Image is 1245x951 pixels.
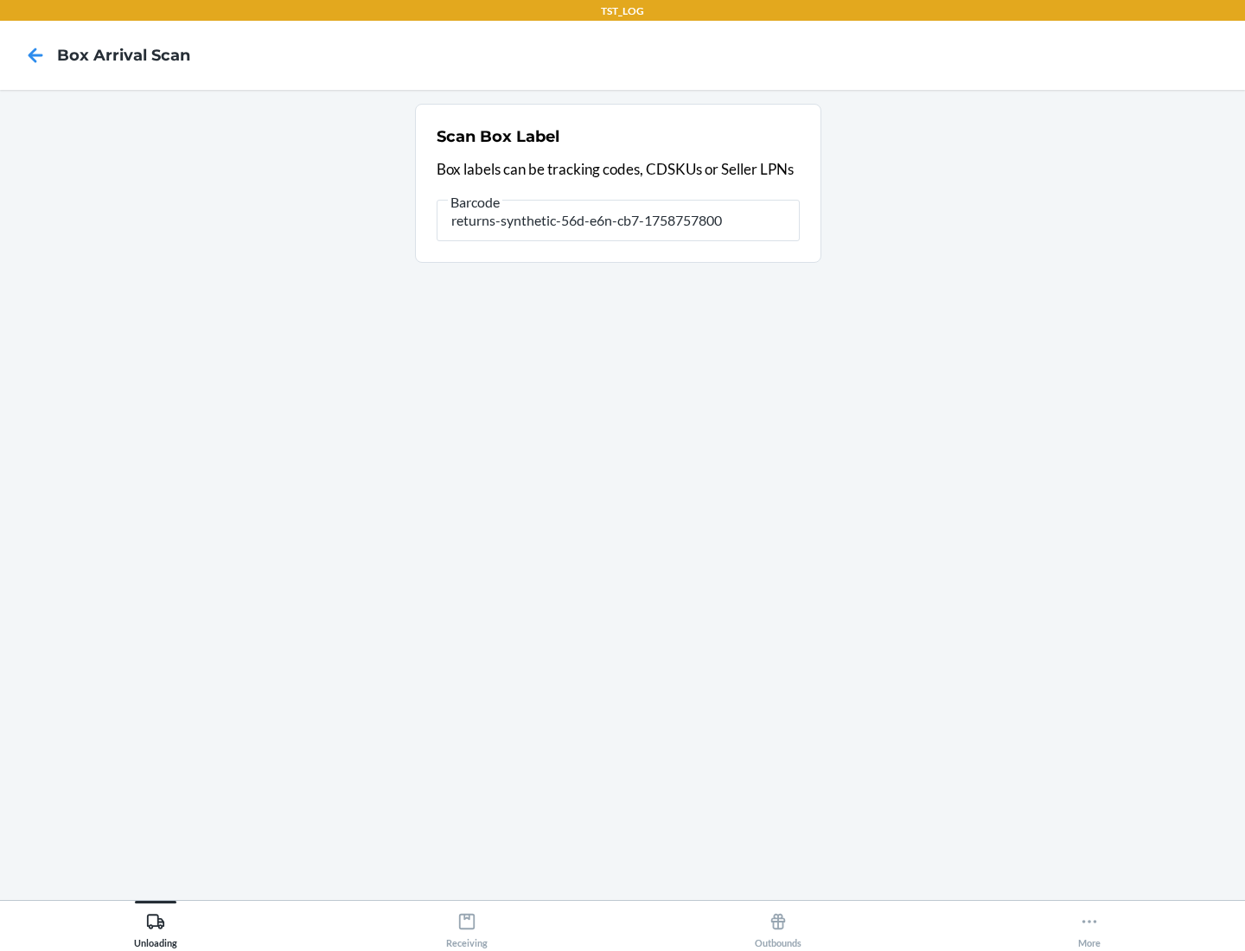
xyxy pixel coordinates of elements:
h4: Box Arrival Scan [57,44,190,67]
div: More [1078,905,1101,948]
button: Receiving [311,901,622,948]
span: Barcode [448,194,502,211]
div: Outbounds [755,905,801,948]
p: Box labels can be tracking codes, CDSKUs or Seller LPNs [437,158,800,181]
button: More [934,901,1245,948]
input: Barcode [437,200,800,241]
button: Outbounds [622,901,934,948]
div: Unloading [134,905,177,948]
h2: Scan Box Label [437,125,559,148]
p: TST_LOG [601,3,644,19]
div: Receiving [446,905,488,948]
